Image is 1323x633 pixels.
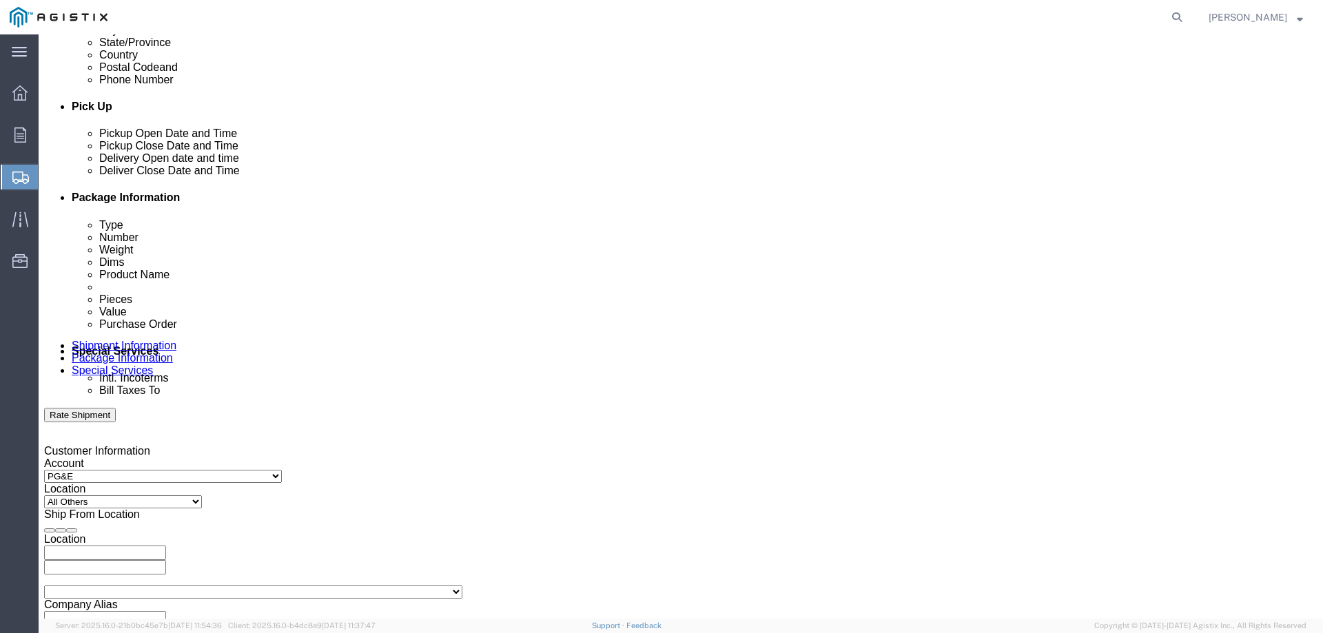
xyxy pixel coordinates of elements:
span: Client: 2025.16.0-b4dc8a9 [228,621,376,630]
span: Server: 2025.16.0-21b0bc45e7b [55,621,222,630]
button: [PERSON_NAME] [1208,9,1304,25]
span: [DATE] 11:54:36 [168,621,222,630]
img: logo [10,7,107,28]
a: Support [592,621,626,630]
span: Copyright © [DATE]-[DATE] Agistix Inc., All Rights Reserved [1094,620,1306,632]
iframe: FS Legacy Container [39,34,1323,619]
span: [DATE] 11:37:47 [322,621,376,630]
a: Feedback [626,621,661,630]
span: Amy Simonds [1209,10,1287,25]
